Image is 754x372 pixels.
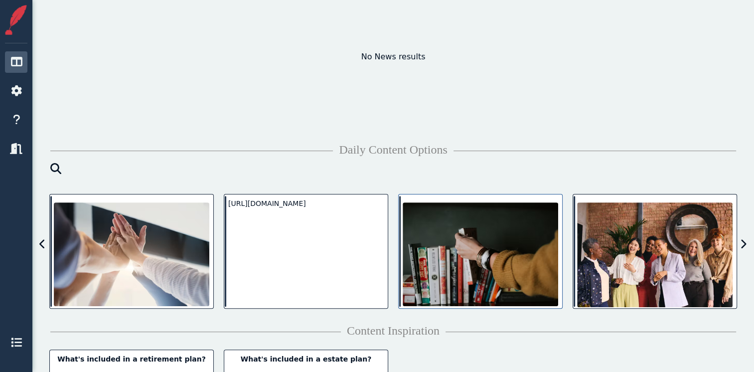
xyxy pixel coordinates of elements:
[228,198,384,209] div: [URL][DOMAIN_NAME]
[403,202,558,306] img: D.E.A.R. Day (Drop Everything and Read Day) is celebrated annually on April 12, honoring author B...
[50,324,736,338] h4: Content Inspiration
[50,143,736,157] h4: Daily Content Options
[228,354,384,365] div: What's included in a estate plan?
[54,354,209,365] div: What's included in a retirement plan?
[44,51,742,131] div: No News results
[1,5,31,35] img: Storiful Square
[54,202,209,306] img: "Alone we can do so little; together we can do so much." -Helen Keller
[577,202,733,308] img: As a woman with a career that I love, today on International Women's Day I’m grateful for the con...
[712,327,747,365] iframe: Chat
